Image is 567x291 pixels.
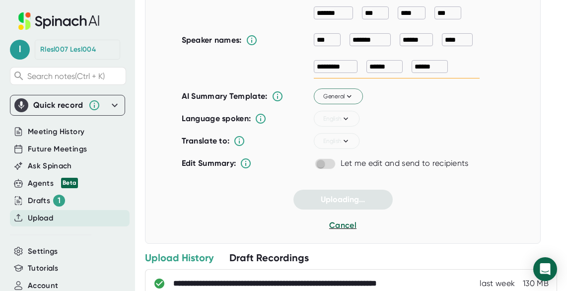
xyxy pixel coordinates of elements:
span: English [323,137,350,145]
button: Upload [28,213,53,224]
button: Tutorials [28,263,58,274]
button: General [314,89,363,105]
div: Draft Recordings [229,251,309,264]
div: Open Intercom Messenger [533,257,557,281]
div: Upload History [145,251,213,264]
div: 130 MB [523,279,549,289]
b: Translate to: [182,136,230,145]
div: 1 [53,195,65,207]
button: English [314,111,359,127]
button: Settings [28,246,58,257]
div: Drafts [28,195,65,207]
div: 8/3/2025, 3:01:51 PM [480,279,515,289]
div: Agents [28,178,78,189]
span: Uploading... [321,195,365,204]
div: Rlesl007 Lesl004 [40,45,96,54]
button: Meeting History [28,126,84,138]
span: General [323,92,354,101]
button: Ask Spinach [28,160,72,172]
div: Quick record [33,100,83,110]
button: Future Meetings [28,144,87,155]
div: Let me edit and send to recipients [341,158,469,168]
span: Cancel [329,220,356,230]
button: English [314,134,359,149]
button: Cancel [329,219,356,231]
b: Language spoken: [182,114,251,123]
span: l [10,40,30,60]
button: Drafts 1 [28,195,65,207]
span: English [323,114,350,123]
b: Edit Summary: [182,158,236,168]
span: Search notes (Ctrl + K) [27,72,105,81]
div: Beta [61,178,78,188]
button: Agents Beta [28,178,78,189]
button: Uploading... [293,190,393,210]
b: AI Summary Template: [182,91,268,101]
b: Speaker names: [182,35,242,45]
div: Quick record [14,95,121,115]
